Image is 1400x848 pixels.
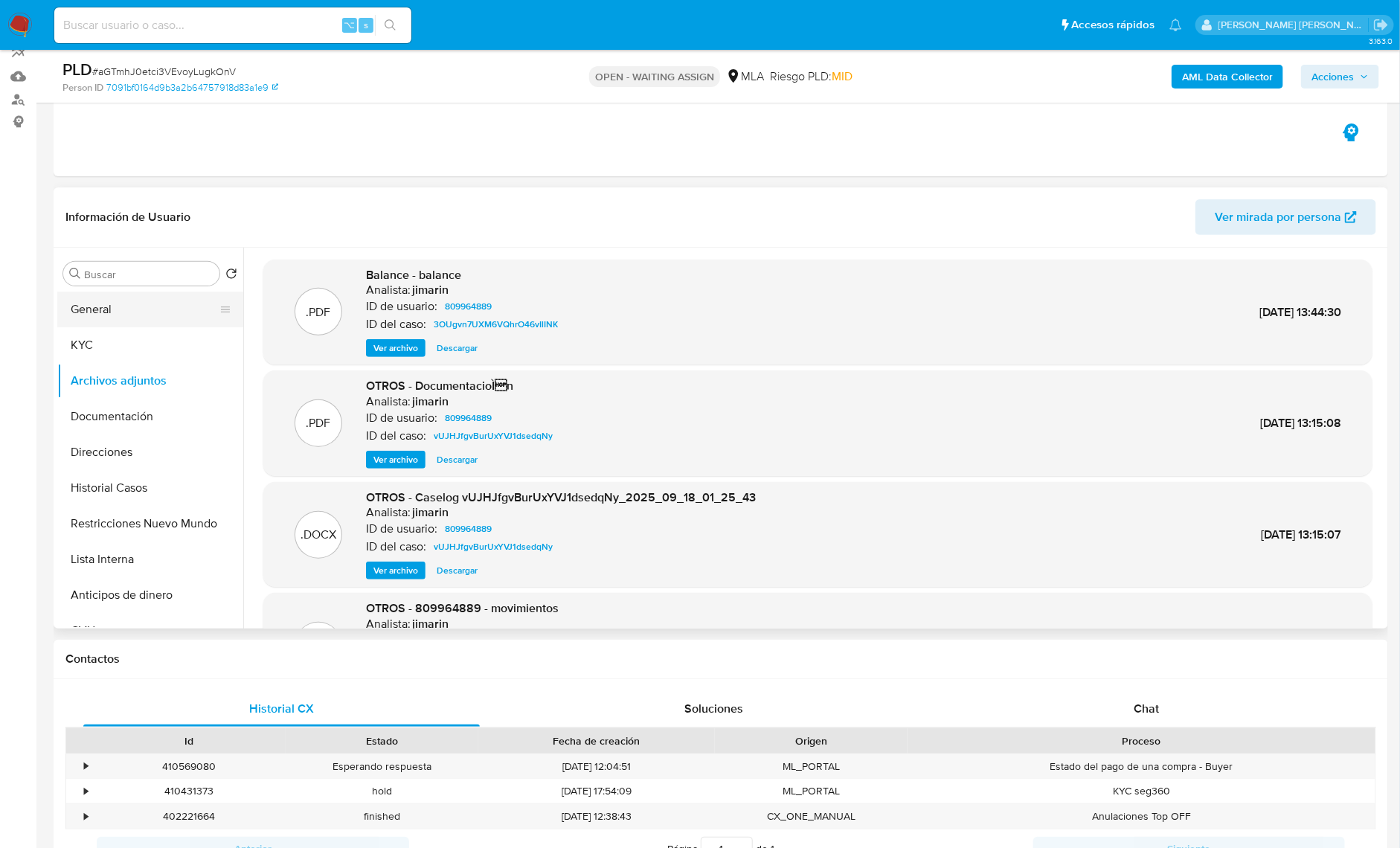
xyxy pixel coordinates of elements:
[54,16,411,35] input: Buscar usuario o caso...
[286,804,479,829] div: finished
[57,506,243,542] button: Restricciones Nuevo Mundo
[306,304,331,321] p: .PDF
[725,733,898,748] div: Origen
[84,809,88,823] div: •
[65,652,1376,666] h1: Contactos
[1311,65,1354,89] span: Acciones
[1215,199,1341,235] span: Ver mirada por persona
[84,784,88,798] div: •
[685,700,744,717] span: Soluciones
[366,521,437,536] p: ID de usuario:
[412,283,449,298] h6: jimarin
[65,210,190,225] h1: Información de Usuario
[57,613,243,649] button: CVU
[366,411,437,425] p: ID de usuario:
[439,409,498,427] a: 809964889
[249,700,314,717] span: Historial CX
[373,563,418,578] span: Ver archivo
[1218,18,1369,32] p: jian.marin@mercadolibre.com
[286,754,479,779] div: Esperando respuesta
[1172,65,1283,89] button: AML Data Collector
[908,754,1375,779] div: Estado del pago de una compra - Buyer
[366,377,513,394] span: OTROS - DocumentacioÌn
[57,292,231,327] button: General
[715,804,908,829] div: CX_ONE_MANUAL
[439,520,498,538] a: 809964889
[437,563,478,578] span: Descargar
[429,339,485,357] button: Descargar
[364,18,368,32] span: s
[375,15,405,36] button: search-icon
[429,451,485,469] button: Descargar
[1071,17,1155,33] span: Accesos rápidos
[589,66,720,87] p: OPEN - WAITING ASSIGN
[57,577,243,613] button: Anticipos de dinero
[918,733,1365,748] div: Proceso
[1301,65,1379,89] button: Acciones
[434,427,553,445] span: vUJHJfgvBurUxYVJ1dsedqNy
[1195,199,1376,235] button: Ver mirada por persona
[366,489,756,506] span: OTROS - Caselog vUJHJfgvBurUxYVJ1dsedqNy_2025_09_18_01_25_43
[344,18,355,32] span: ⌥
[366,394,411,409] p: Analista:
[62,57,92,81] b: PLD
[57,542,243,577] button: Lista Interna
[57,434,243,470] button: Direcciones
[373,341,418,356] span: Ver archivo
[429,562,485,579] button: Descargar
[428,538,559,556] a: vUJHJfgvBurUxYVJ1dsedqNy
[434,315,558,333] span: 3OUgvn7UXM6VQhrO46vIlINK
[366,428,426,443] p: ID del caso:
[366,451,426,469] button: Ver archivo
[366,617,411,632] p: Analista:
[57,470,243,506] button: Historial Casos
[770,68,852,85] span: Riesgo PLD:
[84,759,88,774] div: •
[84,268,213,281] input: Buscar
[57,363,243,399] button: Archivos adjuntos
[1260,414,1341,431] span: [DATE] 13:15:08
[439,298,498,315] a: 809964889
[92,779,286,803] div: 410431373
[428,427,559,445] a: vUJHJfgvBurUxYVJ1dsedqNy
[92,64,236,79] span: # aGTmhJ0etci3VEvoyLugkOnV
[373,452,418,467] span: Ver archivo
[908,804,1375,829] div: Anulaciones Top OFF
[1134,700,1160,717] span: Chat
[445,409,492,427] span: 809964889
[445,298,492,315] span: 809964889
[366,339,426,357] button: Ver archivo
[366,317,426,332] p: ID del caso:
[428,315,564,333] a: 3OUgvn7UXM6VQhrO46vIlINK
[57,327,243,363] button: KYC
[832,68,852,85] span: MID
[69,268,81,280] button: Buscar
[106,81,278,94] a: 7091bf0164d9b3a2b64757918d83a1e9
[437,341,478,356] span: Descargar
[715,779,908,803] div: ML_PORTAL
[478,779,714,803] div: [DATE] 17:54:09
[366,299,437,314] p: ID de usuario:
[908,779,1375,803] div: KYC seg360
[301,527,336,543] p: .DOCX
[92,804,286,829] div: 402221664
[478,804,714,829] div: [DATE] 12:38:43
[412,617,449,632] h6: jimarin
[306,415,331,431] p: .PDF
[412,505,449,520] h6: jimarin
[366,283,411,298] p: Analista:
[445,520,492,538] span: 809964889
[1369,35,1393,47] span: 3.163.0
[1373,17,1389,33] a: Salir
[62,81,103,94] b: Person ID
[1261,526,1341,543] span: [DATE] 13:15:07
[1182,65,1273,89] b: AML Data Collector
[437,452,478,467] span: Descargar
[434,538,553,556] span: vUJHJfgvBurUxYVJ1dsedqNy
[726,68,764,85] div: MLA
[412,394,449,409] h6: jimarin
[366,266,461,283] span: Balance - balance
[366,505,411,520] p: Analista:
[366,539,426,554] p: ID del caso:
[489,733,704,748] div: Fecha de creación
